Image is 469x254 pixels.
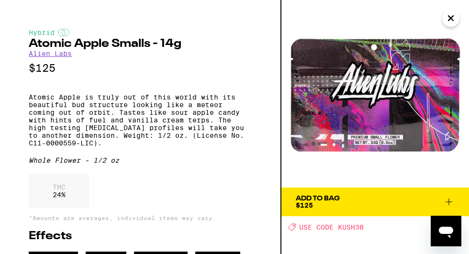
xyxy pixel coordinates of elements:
[29,29,252,36] div: Hybrid
[29,93,252,147] p: Atomic Apple is truly out of this world with its beautiful bud structure looking like a meteor co...
[296,201,313,209] span: $125
[58,29,69,36] img: hybridColor.svg
[53,183,66,191] p: THC
[29,156,252,164] div: Whole Flower - 1/2 oz
[29,231,252,242] h2: Effects
[29,38,252,50] h2: Atomic Apple Smalls - 14g
[281,188,469,216] button: Add To Bag$125
[29,174,89,208] div: 24 %
[29,50,72,57] a: Alien Labs
[29,215,252,221] p: *Amounts are averages, individual items may vary.
[296,195,340,202] div: Add To Bag
[431,216,461,246] iframe: Button to launch messaging window
[29,62,252,74] p: $125
[299,223,364,231] span: USE CODE KUSH30
[442,10,459,27] button: Close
